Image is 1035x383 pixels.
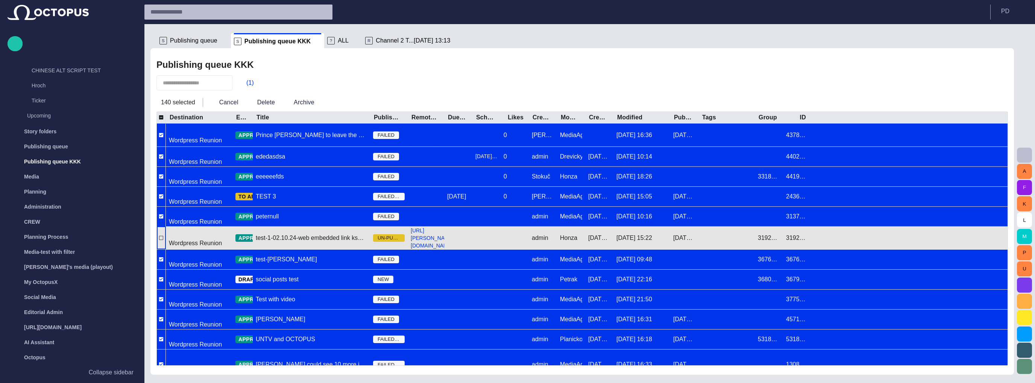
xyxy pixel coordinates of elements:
[206,96,241,109] button: Cancel
[504,131,507,139] div: 0
[560,275,577,284] div: Petrak
[235,256,280,263] button: APPROVED
[758,234,780,242] div: 319204201
[169,177,222,186] p: Wordpress Reunion
[235,193,285,200] button: TO APPROVE
[256,315,305,323] div: Iveta Bartošová
[673,192,695,201] div: 3/24/2016 06:48
[532,315,548,323] div: admin
[235,173,280,180] button: APPROVED
[338,37,349,44] span: ALL
[588,212,610,221] div: 3/23/2016 13:45
[24,173,39,180] p: Media
[256,295,295,304] div: Test with video
[373,193,405,200] span: FAILED TO UN-PUBLISH
[373,234,405,242] span: UN-PUBLISH
[8,214,137,229] div: CREW
[758,172,780,181] div: 3318450302
[617,114,642,121] div: Modified
[24,339,54,346] p: AI Assistant
[32,82,137,89] p: Hroch
[374,114,402,121] div: Publishing status
[1017,229,1032,244] button: M
[476,114,495,121] div: Scheduled
[256,131,367,139] div: Prince William to leave the military
[408,189,457,204] a: [URL][PERSON_NAME]
[169,300,222,309] p: Wordpress Reunion
[532,295,548,304] div: admin
[24,263,113,271] p: [PERSON_NAME]'s media (playout)
[532,234,548,242] div: admin
[17,79,137,94] div: Hroch
[1017,245,1032,260] button: P
[786,172,808,181] div: 4419203
[373,316,399,323] span: FAILED
[475,147,498,166] div: 9/14/2013 00:00
[588,234,610,242] div: 3/30/2016 08:53
[256,212,279,221] div: peternull
[256,360,367,369] div: Houston could see 10 more inches of rain tonight as Harvey p
[588,335,610,343] div: 6/24/2016 10:23
[235,316,280,323] button: APPROVED
[674,114,692,121] div: Published
[8,169,137,184] div: Media
[156,60,254,70] h2: Publishing queue KKK
[373,213,399,220] span: FAILED
[324,33,362,48] div: ?ALL
[235,336,280,343] button: APPROVED
[159,37,167,44] p: S
[169,157,222,166] p: Wordpress Reunion
[32,97,137,104] p: Ticker
[508,114,524,121] div: Likes
[758,275,780,284] div: 368006401
[24,203,61,211] p: Administration
[408,332,457,347] a: [URL][PERSON_NAME]
[616,315,652,323] div: 12/4/2018 16:31
[362,33,464,48] div: RChannel 2 T...[DATE] 13:13
[786,234,808,242] div: 319204301
[24,308,63,316] p: Editorial Admin
[616,234,652,242] div: 10/7 15:22
[588,275,610,284] div: 4/19/2016 11:14
[17,64,137,79] div: CHINESE ALT SCRIPT TEST
[256,275,299,284] div: social posts test
[560,172,577,181] div: Honza
[169,260,222,269] p: Wordpress Reunion
[24,128,56,135] p: Story folders
[532,153,548,161] div: admin
[256,114,269,121] div: Title
[589,114,607,121] div: Created
[89,368,134,377] p: Collapse sidebar
[24,218,40,226] p: CREW
[673,212,695,221] div: 3/24/2016 18:10
[24,158,81,165] p: Publishing queue KKK
[169,217,222,226] p: Wordpress Reunion
[235,131,280,139] button: APPROVED
[24,143,68,150] p: Publishing queue
[281,96,317,109] button: Archive
[256,335,315,343] div: UNTV and OCTOPUS
[504,172,507,181] div: 0
[234,38,241,45] p: S
[8,259,137,275] div: [PERSON_NAME]'s media (playout)
[673,131,695,139] div: 3/23/2016 16:36
[673,335,695,343] div: 6/24/2016 10:23
[560,131,582,139] div: MediaAgent
[373,361,405,369] span: FAILED TO UN-PUBLISH
[373,256,399,263] span: FAILED
[616,212,652,221] div: 10/2 10:16
[373,296,399,303] span: FAILED
[786,153,808,161] div: 4402901
[1001,7,1009,16] p: P D
[327,37,335,44] p: ?
[256,172,284,181] div: eeeeeefds
[532,275,548,284] div: admin
[408,312,457,327] a: [URL][PERSON_NAME]
[447,192,466,201] div: 3/3/2016
[24,278,58,286] p: My OctopusX
[1017,164,1032,179] button: A
[786,255,808,264] div: 367646201
[24,248,75,256] p: Media-test with filter
[169,340,222,349] p: Wordpress Reunion
[560,295,582,304] div: MediaAgent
